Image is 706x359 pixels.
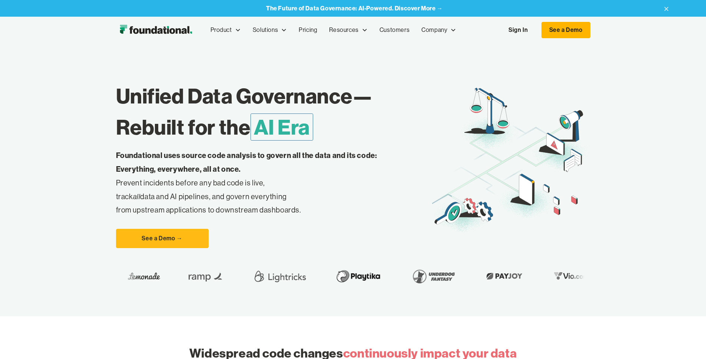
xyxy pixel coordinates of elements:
img: Lightricks [252,266,308,287]
strong: The Future of Data Governance: AI-Powered. Discover More → [266,4,443,12]
a: Sign In [501,22,535,38]
img: Underdog Fantasy [408,266,459,287]
div: Resources [329,25,358,35]
span: AI Era [251,113,314,141]
a: See a Demo [541,22,590,38]
img: Foundational Logo [116,23,196,37]
div: Solutions [247,18,293,42]
h1: Unified Data Governance— Rebuilt for the [116,80,432,143]
a: See a Demo → [116,229,209,248]
div: Product [211,25,232,35]
img: Ramp [184,266,228,287]
a: Customers [374,18,415,42]
a: The Future of Data Governance: AI-Powered. Discover More → [266,5,443,12]
div: Resources [323,18,373,42]
div: Company [415,18,462,42]
img: Payjoy [483,270,526,282]
a: home [116,23,196,37]
em: all [133,192,140,201]
a: Pricing [293,18,323,42]
div: Company [421,25,447,35]
img: Vio.com [550,270,593,282]
iframe: Chat Widget [669,323,706,359]
img: Lemonade [128,270,160,282]
img: Playtika [332,266,385,287]
div: Solutions [253,25,278,35]
div: Product [205,18,247,42]
strong: Foundational uses source code analysis to govern all the data and its code: Everything, everywher... [116,151,377,174]
p: Prevent incidents before any bad code is live, track data and AI pipelines, and govern everything... [116,149,401,217]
